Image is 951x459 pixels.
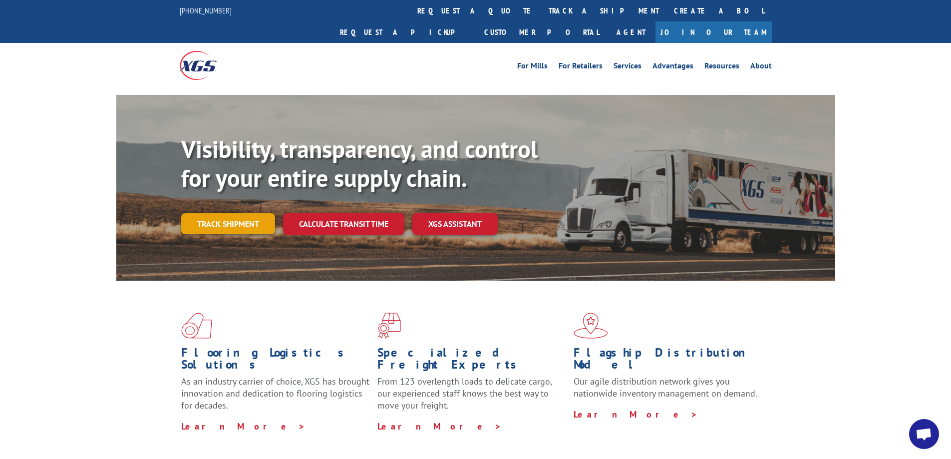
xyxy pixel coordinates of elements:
[574,376,757,399] span: Our agile distribution network gives you nationwide inventory management on demand.
[181,347,370,376] h1: Flooring Logistics Solutions
[377,376,566,420] p: From 123 overlength loads to delicate cargo, our experienced staff knows the best way to move you...
[377,313,401,339] img: xgs-icon-focused-on-flooring-red
[655,21,772,43] a: Join Our Team
[909,419,939,449] a: Open chat
[614,62,641,73] a: Services
[704,62,739,73] a: Resources
[377,347,566,376] h1: Specialized Freight Experts
[181,213,275,234] a: Track shipment
[652,62,693,73] a: Advantages
[181,313,212,339] img: xgs-icon-total-supply-chain-intelligence-red
[180,5,232,15] a: [PHONE_NUMBER]
[477,21,607,43] a: Customer Portal
[607,21,655,43] a: Agent
[181,133,538,193] b: Visibility, transparency, and control for your entire supply chain.
[574,313,608,339] img: xgs-icon-flagship-distribution-model-red
[181,376,369,411] span: As an industry carrier of choice, XGS has brought innovation and dedication to flooring logistics...
[574,347,762,376] h1: Flagship Distribution Model
[750,62,772,73] a: About
[181,421,306,432] a: Learn More >
[412,213,498,235] a: XGS ASSISTANT
[559,62,603,73] a: For Retailers
[517,62,548,73] a: For Mills
[377,421,502,432] a: Learn More >
[283,213,404,235] a: Calculate transit time
[574,409,698,420] a: Learn More >
[332,21,477,43] a: Request a pickup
